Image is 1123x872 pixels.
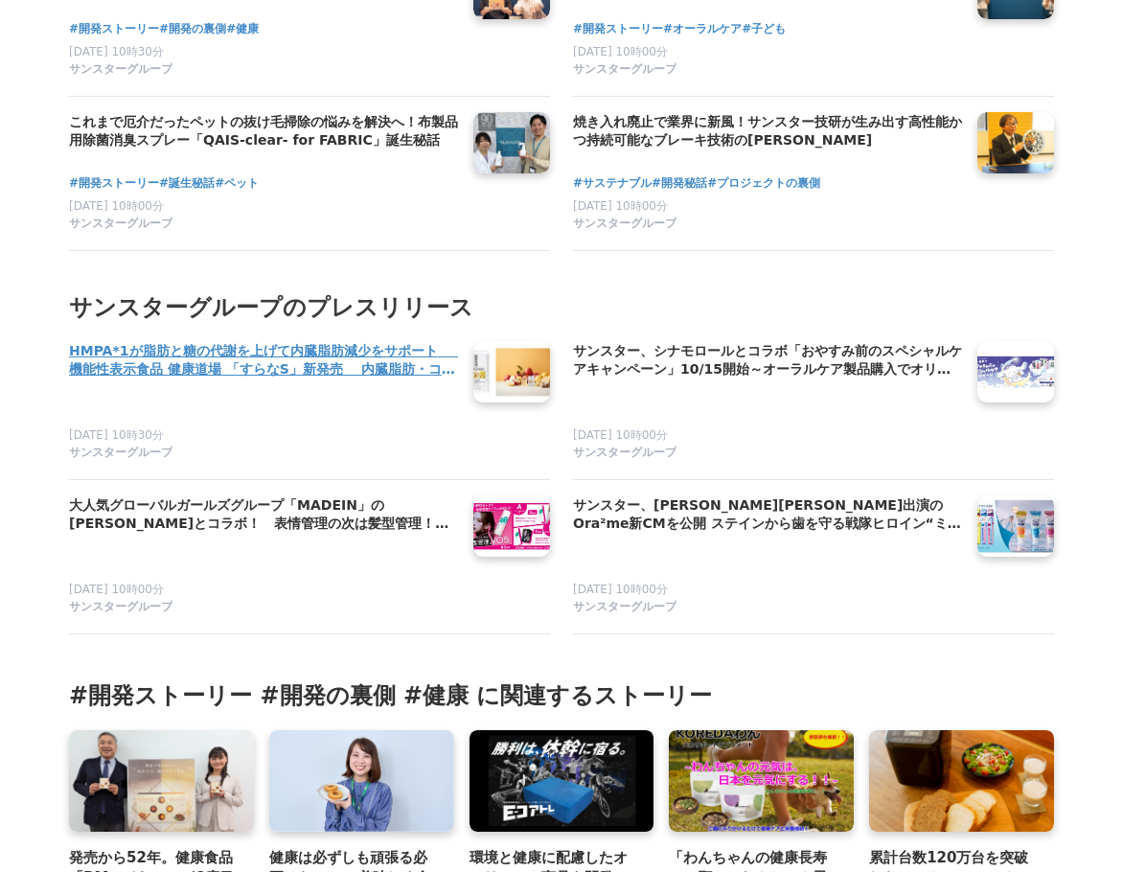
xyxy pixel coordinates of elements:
a: #サステナブル [573,174,652,193]
span: [DATE] 10時00分 [573,199,668,213]
a: #誕生秘話 [159,174,215,193]
a: #開発秘話 [652,174,707,193]
h2: サンスターグループのプレスリリース [69,289,1054,326]
span: サンスターグループ [573,445,676,461]
a: #プロジェクトの裏側 [707,174,820,193]
a: #開発ストーリー [573,20,663,38]
span: サンスターグループ [69,216,172,232]
span: サンスターグループ [573,61,676,78]
a: サンスターグループ [573,216,962,235]
a: サンスターグループ [573,445,962,464]
a: サンスターグループ [69,445,458,464]
span: [DATE] 10時00分 [69,199,164,213]
a: これまで厄介だったペットの抜け毛掃除の悩みを解決へ！布製品用除菌消臭スプレー「QAIS-clear- for FABRIC」誕生秘話 [69,112,458,152]
h4: サンスター、[PERSON_NAME][PERSON_NAME]出演のOra²me新CMを公開 ステインから歯を守る戦隊ヒロイン“ミニ[PERSON_NAME]ちゃん”登場 [573,495,962,535]
h4: 大人気グローバルガールズグループ「MADEIN」の[PERSON_NAME]とコラボ！ 表情管理の次は髪型管理！？イベントも推し活も髪型キープ [69,495,458,535]
span: サンスターグループ [69,445,172,461]
span: [DATE] 10時30分 [69,428,164,442]
a: #開発ストーリー [69,174,159,193]
span: [DATE] 10時00分 [573,45,668,58]
a: サンスターグループ [573,599,962,618]
a: #開発の裏側 [159,20,226,38]
span: [DATE] 10時00分 [573,428,668,442]
h4: HMPA*1が脂肪と糖の代謝を上げて内臓脂肪減少をサポート 機能性表示食品 健康道場 「すらなS」新発売 内臓脂肪・コレステロール・食後血糖値が気になる方の朝の新習慣 [69,341,458,380]
h3: #開発ストーリー #開発の裏側 #健康 に関連するストーリー [69,680,1054,711]
a: #開発ストーリー [69,20,159,38]
a: サンスターグループ [573,61,962,80]
h4: 焼き入れ廃止で業界に新風！サンスター技研が生み出す高性能かつ持続可能なブレーキ技術の[PERSON_NAME] [573,112,962,151]
span: [DATE] 10時30分 [69,45,164,58]
a: 大人気グローバルガールズグループ「MADEIN」の[PERSON_NAME]とコラボ！ 表情管理の次は髪型管理！？イベントも推し活も髪型キープ [69,495,458,536]
a: 焼き入れ廃止で業界に新風！サンスター技研が生み出す高性能かつ持続可能なブレーキ技術の[PERSON_NAME] [573,112,962,152]
h4: サンスター、シナモロールとコラボ「おやすみ前のスペシャルケアキャンペーン」10/15開始～オーラルケア製品購入でオリジナルグッズが当たる～ [573,341,962,380]
h4: これまで厄介だったペットの抜け毛掃除の悩みを解決へ！布製品用除菌消臭スプレー「QAIS-clear- for FABRIC」誕生秘話 [69,112,458,151]
a: HMPA*1が脂肪と糖の代謝を上げて内臓脂肪減少をサポート 機能性表示食品 健康道場 「すらなS」新発売 内臓脂肪・コレステロール・食後血糖値が気になる方の朝の新習慣 [69,341,458,381]
span: [DATE] 10時00分 [69,583,164,596]
span: [DATE] 10時00分 [573,583,668,596]
span: サンスターグループ [573,216,676,232]
a: #オーラルケア [663,20,742,38]
a: #ペット [215,174,259,193]
span: サンスターグループ [69,599,172,615]
a: サンスター、シナモロールとコラボ「おやすみ前のスペシャルケアキャンペーン」10/15開始～オーラルケア製品購入でオリジナルグッズが当たる～ [573,341,962,381]
a: サンスター、[PERSON_NAME][PERSON_NAME]出演のOra²me新CMを公開 ステインから歯を守る戦隊ヒロイン“ミニ[PERSON_NAME]ちゃん”登場 [573,495,962,536]
a: #子ども [742,20,786,38]
a: サンスターグループ [69,599,458,618]
span: サンスターグループ [69,61,172,78]
a: サンスターグループ [69,216,458,235]
span: サンスターグループ [573,599,676,615]
a: サンスターグループ [69,61,458,80]
a: #健康 [226,20,259,38]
